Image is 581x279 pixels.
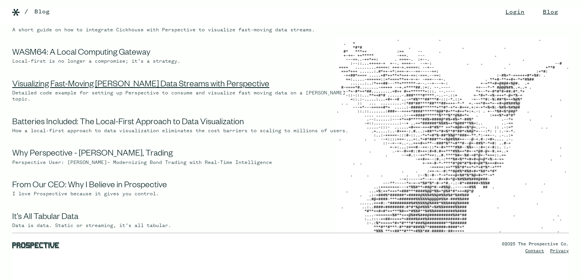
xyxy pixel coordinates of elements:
div: ©2025 The Prospective Co. [502,241,569,248]
a: Batteries Included: The Local-First Approach to Data Visualization [12,118,244,128]
div: Local-first is no longer a compromise; it’s a strategy. [12,58,354,65]
a: Visualizing Fast-Moving [PERSON_NAME] Data Streams with Perspective [12,81,269,90]
div: A short guide on how to integrate Cickhouse with Perspective to visualize fast-moving data streams. [12,27,354,33]
a: Contact [525,249,544,253]
a: Privacy [550,249,569,253]
a: Blog [34,7,50,16]
div: Perspective User: [PERSON_NAME]– Modernizing Bond Trading with Real-Time Intelligence [12,160,354,166]
div: I love Prospective because it gives you control. [12,191,354,197]
a: From Our CEO: Why I Believe in Prospective [12,182,167,191]
div: / [24,7,28,16]
div: How a local-first approach to data visualization eliminates the cost barriers to scaling to milli... [12,128,354,134]
a: Why Perspective - [PERSON_NAME], Trading [12,150,173,159]
a: WASM64: A Local Computing Gateway [12,49,151,58]
div: Detailed code example for setting up Perspective to consume and visualize fast moving data on a [... [12,90,354,103]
